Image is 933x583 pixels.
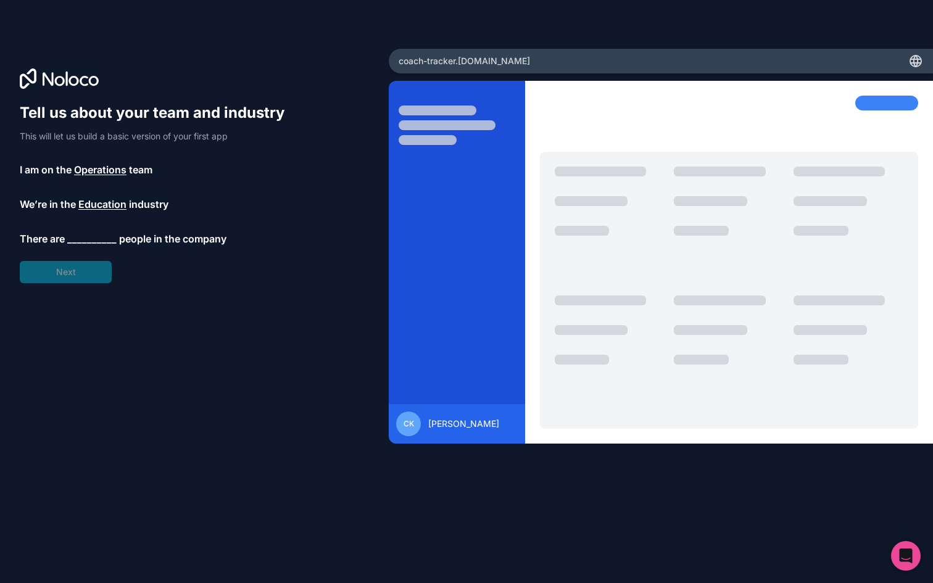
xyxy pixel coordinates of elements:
span: __________ [67,231,117,246]
span: industry [129,197,168,212]
span: people in the company [119,231,226,246]
span: We’re in the [20,197,76,212]
span: Operations [74,162,126,177]
div: Open Intercom Messenger [891,541,921,571]
span: [PERSON_NAME] [428,418,499,430]
p: This will let us build a basic version of your first app [20,130,296,143]
span: Education [78,197,126,212]
span: There are [20,231,65,246]
span: CK [404,419,414,429]
h1: Tell us about your team and industry [20,103,296,123]
span: I am on the [20,162,72,177]
span: team [129,162,152,177]
span: coach-tracker .[DOMAIN_NAME] [399,55,530,67]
